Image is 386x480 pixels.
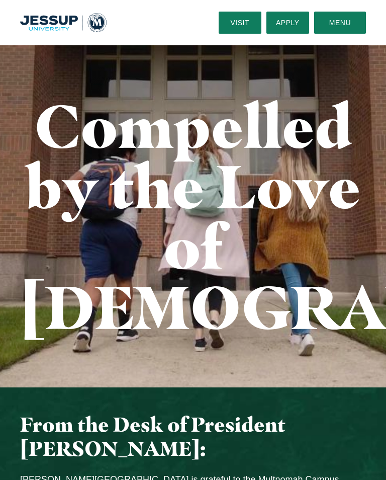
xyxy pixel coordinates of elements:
a: Visit [219,12,261,34]
button: Menu [314,12,366,34]
h1: Compelled by the Love of [DEMOGRAPHIC_DATA] [20,96,366,337]
a: Apply [266,12,309,34]
img: Multnomah University Logo [20,13,107,32]
a: Home [20,13,107,32]
span: From the Desk of President [PERSON_NAME]: [20,412,285,461]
